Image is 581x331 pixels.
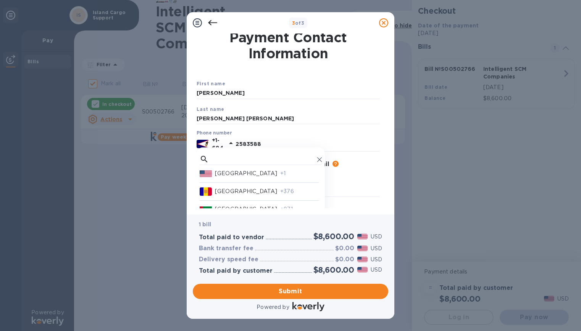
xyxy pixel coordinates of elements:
h3: Total paid to vendor [199,234,264,241]
b: Last name [197,106,224,112]
b: of 3 [292,20,305,26]
h1: Payment Contact Information [197,29,380,61]
p: Powered by [257,303,289,311]
span: Submit [199,287,382,296]
label: Phone number [197,131,232,136]
h3: Total paid by customer [199,267,273,275]
h3: $0.00 [335,245,354,252]
p: [GEOGRAPHIC_DATA] [215,169,277,177]
p: [GEOGRAPHIC_DATA] [215,187,277,195]
p: USD [371,233,382,241]
img: US [200,169,212,178]
p: +971 [280,205,319,213]
input: Enter your phone number [236,138,380,150]
p: [GEOGRAPHIC_DATA] [215,205,277,213]
p: USD [371,245,382,253]
img: Logo [292,302,324,311]
b: First name [197,81,225,86]
h3: Bank transfer fee [199,245,253,252]
button: Submit [193,284,388,299]
img: USD [357,257,368,262]
input: Enter your last name [197,113,380,124]
span: 3 [292,20,295,26]
img: AS [197,140,209,148]
p: USD [371,266,382,274]
input: Enter your first name [197,88,380,99]
h3: Delivery speed fee [199,256,258,263]
img: USD [357,246,368,251]
b: 1 bill [199,221,211,227]
h2: $8,600.00 [313,232,354,241]
p: +1-684 [212,136,223,152]
img: USD [357,267,368,272]
p: +1 [280,169,319,177]
p: +376 [280,187,319,195]
p: USD [371,256,382,264]
img: USD [357,234,368,239]
img: AE [200,205,212,214]
img: AD [200,187,212,196]
h2: $8,600.00 [313,265,354,275]
h3: $0.00 [335,256,354,263]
